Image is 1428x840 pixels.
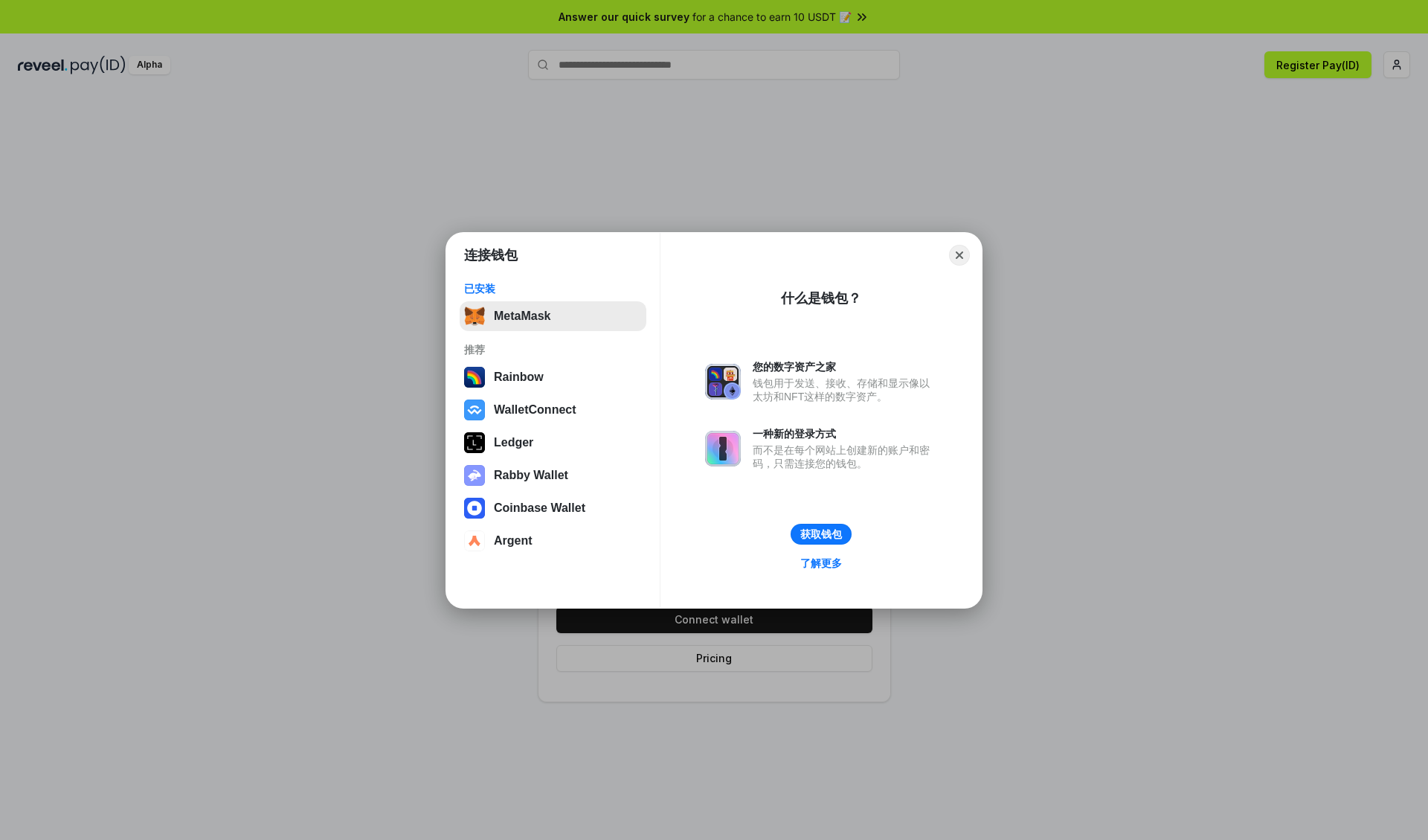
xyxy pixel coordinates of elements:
[460,362,646,392] button: Rainbow
[494,371,544,384] div: Rainbow
[464,246,518,264] h1: 连接钱包
[464,367,485,388] img: svg+xml,%3Csvg%20width%3D%22120%22%20height%3D%22120%22%20viewBox%3D%220%200%20120%20120%22%20fil...
[791,524,852,545] button: 获取钱包
[791,554,851,573] a: 了解更多
[464,343,642,356] div: 推荐
[464,465,485,486] img: svg+xml,%3Csvg%20xmlns%3D%22http%3A%2F%2Fwww.w3.org%2F2000%2Fsvg%22%20fill%3D%22none%22%20viewBox...
[464,400,485,420] img: svg+xml,%3Csvg%20width%3D%2228%22%20height%3D%2228%22%20viewBox%3D%220%200%2028%2028%22%20fill%3D...
[753,360,937,373] div: 您的数字资产之家
[494,501,585,515] div: Coinbase Wallet
[949,245,970,266] button: Close
[494,436,533,449] div: Ledger
[800,557,842,570] div: 了解更多
[781,289,861,307] div: 什么是钱包？
[494,310,550,323] div: MetaMask
[464,530,485,551] img: svg+xml,%3Csvg%20width%3D%2228%22%20height%3D%2228%22%20viewBox%3D%220%200%2028%2028%22%20fill%3D...
[460,493,646,523] button: Coinbase Wallet
[705,364,741,400] img: svg+xml,%3Csvg%20xmlns%3D%22http%3A%2F%2Fwww.w3.org%2F2000%2Fsvg%22%20fill%3D%22none%22%20viewBox...
[705,431,741,467] img: svg+xml,%3Csvg%20xmlns%3D%22http%3A%2F%2Fwww.w3.org%2F2000%2Fsvg%22%20fill%3D%22none%22%20viewBox...
[460,395,646,425] button: WalletConnect
[800,528,842,541] div: 获取钱包
[460,301,646,331] button: MetaMask
[494,403,576,417] div: WalletConnect
[460,461,646,490] button: Rabby Wallet
[494,469,568,482] div: Rabby Wallet
[464,306,485,327] img: svg+xml,%3Csvg%20fill%3D%22none%22%20height%3D%2233%22%20viewBox%3D%220%200%2035%2033%22%20width%...
[464,432,485,453] img: svg+xml,%3Csvg%20xmlns%3D%22http%3A%2F%2Fwww.w3.org%2F2000%2Fsvg%22%20width%3D%2228%22%20height%3...
[753,376,937,403] div: 钱包用于发送、接收、存储和显示像以太坊和NFT这样的数字资产。
[460,428,646,458] button: Ledger
[753,443,937,470] div: 而不是在每个网站上创建新的账户和密码，只需连接您的钱包。
[753,427,937,440] div: 一种新的登录方式
[460,526,646,556] button: Argent
[464,498,485,519] img: svg+xml,%3Csvg%20width%3D%2228%22%20height%3D%2228%22%20viewBox%3D%220%200%2028%2028%22%20fill%3D...
[494,534,533,548] div: Argent
[464,282,642,295] div: 已安装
